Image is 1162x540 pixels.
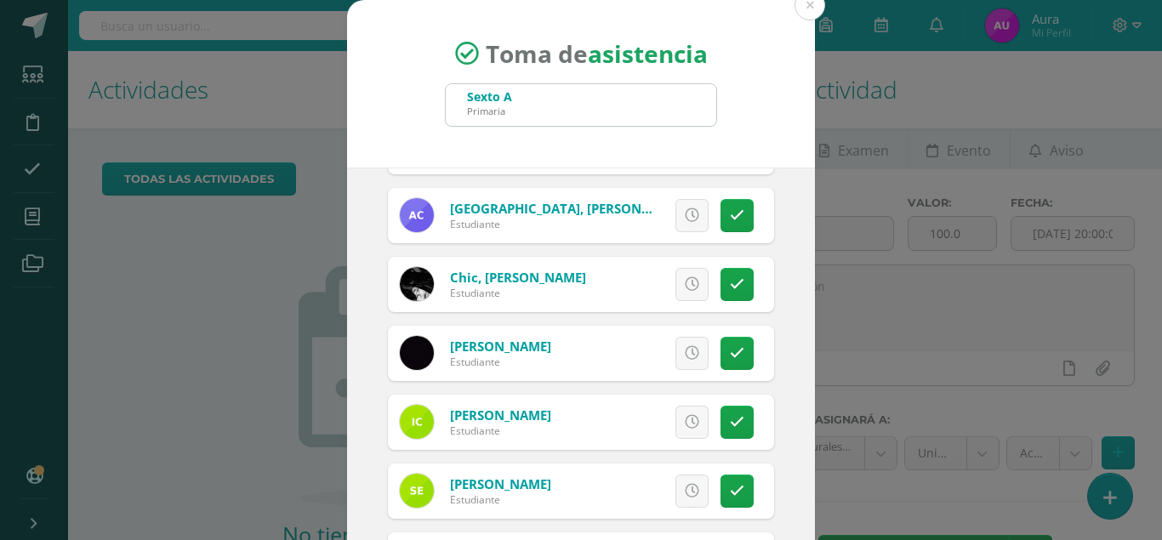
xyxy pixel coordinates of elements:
div: Estudiante [450,286,586,300]
img: 3f1932e8f9d36d16a9efb86bfc277d26.png [400,267,434,301]
span: Toma de [486,37,708,70]
div: Sexto A [467,88,512,105]
a: [GEOGRAPHIC_DATA], [PERSON_NAME] [450,200,688,217]
img: a8970953c3caa0de9214a6adebfd53cb.png [400,405,434,439]
input: Busca un grado o sección aquí... [446,84,716,126]
div: Estudiante [450,423,551,438]
div: Estudiante [450,355,551,369]
img: ce54fd7d8c73ad03c637a89b17324f64.png [400,474,434,508]
a: Chic, [PERSON_NAME] [450,269,586,286]
a: [PERSON_NAME] [450,338,551,355]
img: 666ef5b0dc8dc8f79425b047267d48ca.png [400,198,434,232]
strong: asistencia [588,37,708,70]
div: Estudiante [450,217,654,231]
div: Primaria [467,105,512,117]
div: Estudiante [450,492,551,507]
a: [PERSON_NAME] [450,475,551,492]
a: [PERSON_NAME] [450,406,551,423]
img: afe8400f7880b0fe29767eef3c31568a.png [400,336,434,370]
